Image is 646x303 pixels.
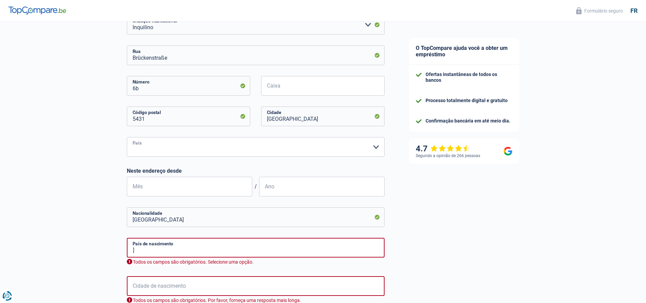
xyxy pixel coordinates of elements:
img: Logotipo TopCompare [8,6,66,15]
font: 4.7 [416,144,428,153]
font: Ofertas instantâneas de todos os bancos [426,72,497,83]
font: Todos os campos são obrigatórios. Selecione uma opção. [133,259,254,265]
font: Todos os campos são obrigatórios. Por favor, forneça uma resposta mais longa. [133,298,301,303]
font: / [255,183,257,190]
font: O TopCompare ajuda você a obter um empréstimo [416,45,508,58]
input: AAAAA [259,177,385,196]
font: Neste endereço desde [127,168,182,174]
input: Bélgica [127,207,385,227]
input: MILÍMETROS [127,177,252,196]
font: Confirmação bancária em até meio dia. [426,118,510,124]
input: Bélgica [127,238,385,258]
button: Formulário seguro [572,5,627,16]
font: fr [630,7,638,14]
font: Processo totalmente digital e gratuito [426,98,508,103]
font: Segundo a opinião de 266 pessoas [416,153,480,158]
font: Formulário seguro [584,8,623,14]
